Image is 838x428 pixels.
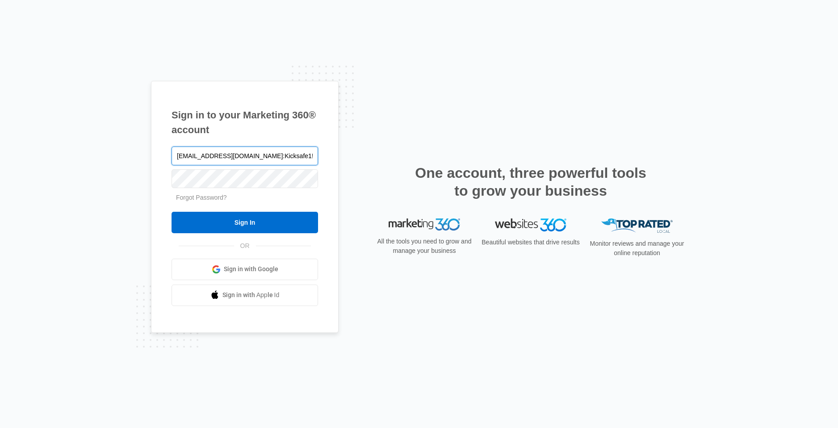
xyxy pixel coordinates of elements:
p: Monitor reviews and manage your online reputation [587,239,687,258]
a: Sign in with Apple Id [172,285,318,306]
p: All the tools you need to grow and manage your business [374,237,474,256]
span: Sign in with Google [224,264,278,274]
input: Sign In [172,212,318,233]
span: OR [234,241,256,251]
input: Email [172,147,318,165]
img: Websites 360 [495,218,566,231]
h2: One account, three powerful tools to grow your business [412,164,649,200]
a: Forgot Password? [176,194,227,201]
img: Marketing 360 [389,218,460,231]
p: Beautiful websites that drive results [481,238,581,247]
span: Sign in with Apple Id [222,290,280,300]
a: Sign in with Google [172,259,318,280]
h1: Sign in to your Marketing 360® account [172,108,318,137]
img: Top Rated Local [601,218,673,233]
